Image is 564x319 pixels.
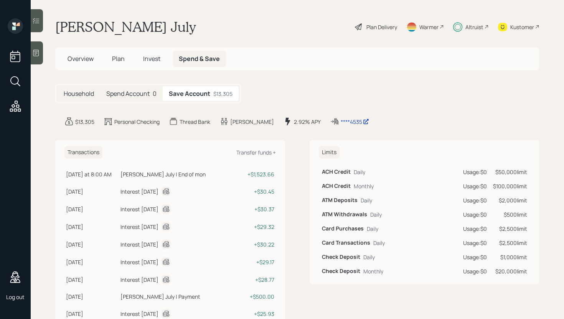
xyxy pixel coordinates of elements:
[66,276,117,284] div: [DATE]
[112,54,125,63] span: Plan
[493,225,527,233] div: $2,500 limit
[66,240,117,248] div: [DATE]
[68,54,94,63] span: Overview
[240,223,274,231] div: + $29.32
[66,205,117,213] div: [DATE]
[64,146,102,159] h6: Transactions
[322,183,351,189] h6: ACH Credit
[64,90,94,97] h5: Household
[120,258,158,266] div: Interest [DATE]
[75,118,94,126] div: $13,305
[55,18,196,35] h1: [PERSON_NAME] July
[179,54,220,63] span: Spend & Save
[120,293,200,301] div: [PERSON_NAME] July | Payment
[240,187,274,196] div: + $30.45
[463,225,487,233] div: Usage: $0
[213,90,233,98] div: $13,305
[240,205,274,213] div: + $30.37
[493,253,527,261] div: $1,000 limit
[66,310,117,318] div: [DATE]
[354,168,365,176] div: Daily
[294,118,321,126] div: 2.92% APY
[120,223,158,231] div: Interest [DATE]
[493,239,527,247] div: $2,500 limit
[120,276,158,284] div: Interest [DATE]
[322,254,360,260] h6: Check Deposit
[367,225,378,233] div: Daily
[322,225,364,232] h6: Card Purchases
[493,182,527,190] div: $100,000 limit
[366,23,397,31] div: Plan Delivery
[180,118,210,126] div: Thread Bank
[240,240,274,248] div: + $30.22
[463,196,487,204] div: Usage: $0
[120,240,158,248] div: Interest [DATE]
[322,169,351,175] h6: ACH Credit
[373,239,385,247] div: Daily
[66,293,117,301] div: [DATE]
[240,170,274,178] div: + $1,523.66
[419,23,439,31] div: Warmer
[510,23,534,31] div: Kustomer
[322,211,367,218] h6: ATM Withdrawals
[463,253,487,261] div: Usage: $0
[322,268,360,275] h6: Check Deposit
[169,90,210,97] h5: Save Account
[230,118,274,126] div: [PERSON_NAME]
[493,267,527,275] div: $20,000 limit
[240,276,274,284] div: + $28.77
[66,258,117,266] div: [DATE]
[363,267,383,275] div: Monthly
[322,240,370,246] h6: Card Transactions
[493,210,527,219] div: $500 limit
[463,182,487,190] div: Usage: $0
[465,23,483,31] div: Altruist
[114,118,160,126] div: Personal Checking
[106,90,150,97] h5: Spend Account
[143,54,160,63] span: Invest
[66,223,117,231] div: [DATE]
[100,86,163,101] div: 0
[240,258,274,266] div: + $29.17
[240,293,274,301] div: + $500.00
[463,210,487,219] div: Usage: $0
[354,182,374,190] div: Monthly
[493,168,527,176] div: $50,000 limit
[370,210,382,219] div: Daily
[66,170,117,178] div: [DATE] at 8:00 AM
[66,187,117,196] div: [DATE]
[240,310,274,318] div: + $25.93
[236,149,276,156] div: Transfer funds +
[6,293,25,301] div: Log out
[120,310,158,318] div: Interest [DATE]
[363,253,375,261] div: Daily
[120,170,206,178] div: [PERSON_NAME] July | End of mon
[463,267,487,275] div: Usage: $0
[120,187,158,196] div: Interest [DATE]
[322,197,358,204] h6: ATM Deposits
[319,146,340,159] h6: Limits
[463,239,487,247] div: Usage: $0
[463,168,487,176] div: Usage: $0
[361,196,372,204] div: Daily
[493,196,527,204] div: $2,000 limit
[120,205,158,213] div: Interest [DATE]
